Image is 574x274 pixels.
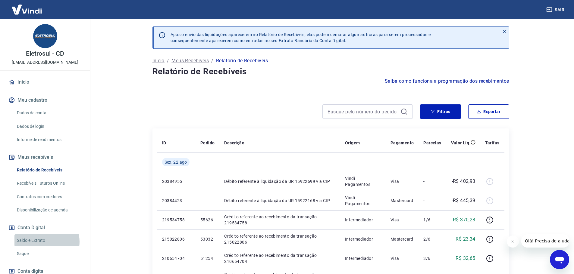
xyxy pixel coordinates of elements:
[14,120,83,133] a: Dados de login
[224,140,244,146] p: Descrição
[14,164,83,176] a: Relatório de Recebíveis
[451,140,471,146] p: Valor Líq.
[162,198,191,204] p: 20384423
[224,233,335,245] p: Crédito referente ao recebimento da transação 215022806
[391,236,414,242] p: Mastercard
[165,159,187,165] span: Sex, 22 ago
[391,140,414,146] p: Pagamento
[167,57,169,64] p: /
[14,248,83,260] a: Saque
[33,24,57,48] img: bfaea956-2ddf-41fe-bf56-92e818b71c04.jpeg
[224,178,335,184] p: Débito referente à liquidação da UR 15922699 via CIP
[453,216,475,223] p: R$ 370,28
[216,57,268,64] p: Relatório de Recebíveis
[152,66,509,78] h4: Relatório de Recebíveis
[452,197,475,204] p: -R$ 445,39
[345,255,381,261] p: Intermediador
[162,236,191,242] p: 215022806
[452,178,475,185] p: -R$ 402,93
[345,175,381,187] p: Vindi Pagamentos
[14,177,83,189] a: Recebíveis Futuros Online
[7,0,46,19] img: Vindi
[521,234,569,248] iframe: Mensagem da empresa
[14,107,83,119] a: Dados da conta
[162,255,191,261] p: 210654704
[14,134,83,146] a: Informe de rendimentos
[224,252,335,264] p: Crédito referente ao recebimento da transação 210654704
[171,57,209,64] a: Meus Recebíveis
[345,195,381,207] p: Vindi Pagamentos
[12,59,78,66] p: [EMAIL_ADDRESS][DOMAIN_NAME]
[14,234,83,247] a: Saldo e Extrato
[420,104,461,119] button: Filtros
[14,204,83,216] a: Disponibilização de agenda
[345,236,381,242] p: Intermediador
[423,140,441,146] p: Parcelas
[7,75,83,89] a: Início
[423,255,441,261] p: 3/6
[550,250,569,269] iframe: Botão para abrir a janela de mensagens
[7,94,83,107] button: Meu cadastro
[4,4,51,9] span: Olá! Precisa de ajuda?
[162,140,166,146] p: ID
[200,217,215,223] p: 55626
[507,236,519,248] iframe: Fechar mensagem
[345,140,360,146] p: Origem
[211,57,213,64] p: /
[391,178,414,184] p: Visa
[456,236,475,243] p: R$ 23,34
[345,217,381,223] p: Intermediador
[7,221,83,234] button: Conta Digital
[200,255,215,261] p: 51254
[385,78,509,85] a: Saiba como funciona a programação dos recebimentos
[423,236,441,242] p: 2/6
[162,217,191,223] p: 219534758
[328,107,398,116] input: Busque pelo número do pedido
[152,57,165,64] a: Início
[391,255,414,261] p: Visa
[485,140,500,146] p: Tarifas
[456,255,475,262] p: R$ 32,65
[26,51,64,57] p: Eletrosul - CD
[224,214,335,226] p: Crédito referente ao recebimento da transação 219534758
[391,217,414,223] p: Visa
[391,198,414,204] p: Mastercard
[423,217,441,223] p: 1/6
[545,4,567,15] button: Sair
[200,236,215,242] p: 53032
[200,140,215,146] p: Pedido
[423,198,441,204] p: -
[14,191,83,203] a: Contratos com credores
[171,32,431,44] p: Após o envio das liquidações aparecerem no Relatório de Recebíveis, elas podem demorar algumas ho...
[7,151,83,164] button: Meus recebíveis
[468,104,509,119] button: Exportar
[162,178,191,184] p: 20384955
[224,198,335,204] p: Débito referente à liquidação da UR 15922168 via CIP
[423,178,441,184] p: -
